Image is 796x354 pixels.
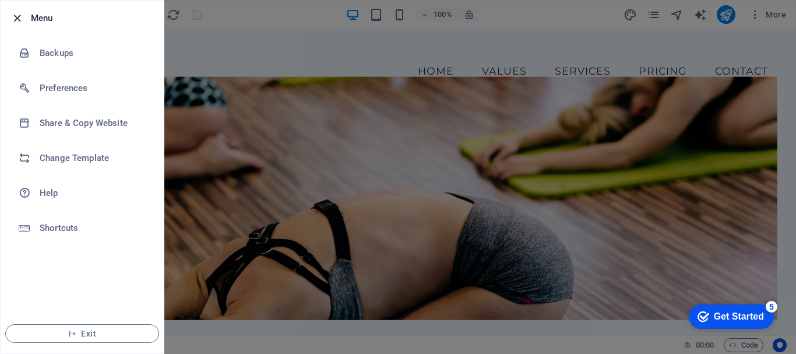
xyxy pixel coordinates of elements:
h6: Help [40,186,147,200]
div: Get Started 5 items remaining, 0% complete [6,6,91,30]
div: 5 [83,2,95,14]
span: Exit [15,329,149,338]
h6: Backups [40,46,147,60]
a: Help [1,176,164,211]
h6: Shortcuts [40,221,147,235]
h6: Menu [31,11,154,25]
h6: Change Template [40,151,147,165]
h6: Share & Copy Website [40,116,147,130]
h6: Preferences [40,81,147,95]
div: Get Started [31,13,82,23]
button: Exit [5,324,159,343]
